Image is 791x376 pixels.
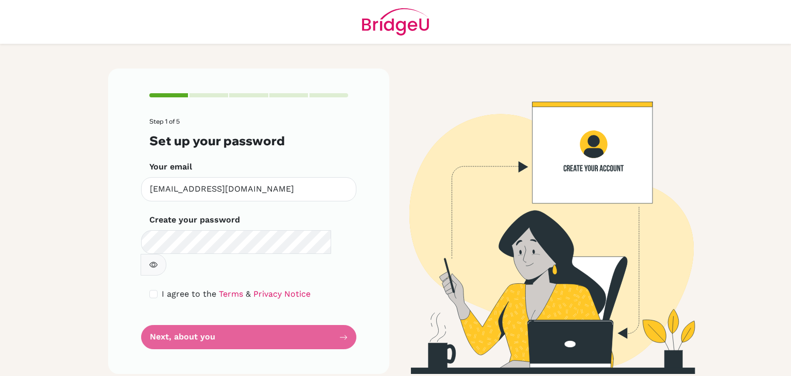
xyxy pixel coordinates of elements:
a: Privacy Notice [253,289,311,299]
h3: Set up your password [149,133,348,148]
a: Terms [219,289,243,299]
input: Insert your email* [141,177,356,201]
span: Step 1 of 5 [149,117,180,125]
label: Your email [149,161,192,173]
span: & [246,289,251,299]
label: Create your password [149,214,240,226]
span: I agree to the [162,289,216,299]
